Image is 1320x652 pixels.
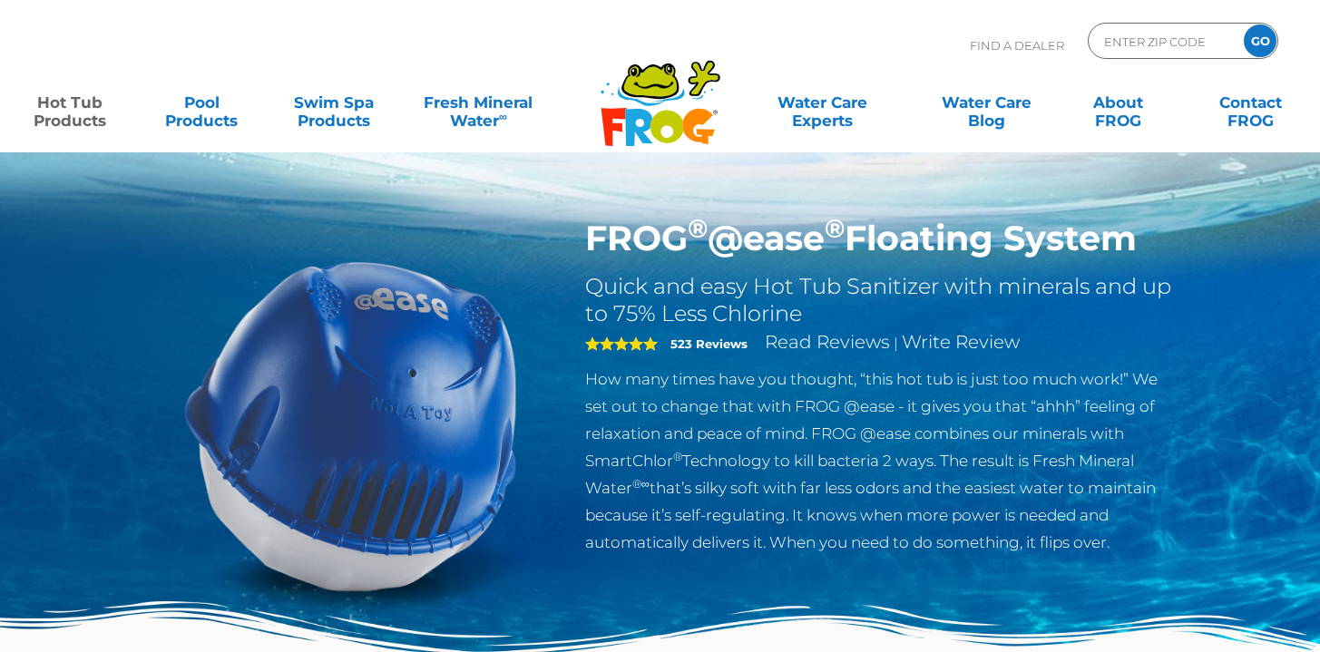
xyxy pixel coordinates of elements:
a: Hot TubProducts [18,84,121,121]
sup: ®∞ [632,477,650,491]
img: Frog Products Logo [591,36,730,147]
strong: 523 Reviews [670,336,748,351]
a: Read Reviews [765,331,890,353]
a: Fresh MineralWater∞ [415,84,543,121]
span: 5 [585,336,658,351]
a: PoolProducts [151,84,253,121]
a: AboutFROG [1067,84,1169,121]
sup: ® [688,212,708,244]
span: | [894,335,898,352]
input: GO [1244,24,1276,57]
a: Water CareExperts [738,84,905,121]
a: ContactFROG [1199,84,1302,121]
a: Swim SpaProducts [282,84,385,121]
a: Write Review [902,331,1020,353]
a: Water CareBlog [935,84,1038,121]
sup: ® [825,212,845,244]
p: How many times have you thought, “this hot tub is just too much work!” We set out to change that ... [585,365,1178,556]
img: hot-tub-product-atease-system.png [143,218,559,633]
sup: ∞ [499,110,507,123]
h1: FROG @ease Floating System [585,218,1178,259]
p: Find A Dealer [970,23,1064,68]
h2: Quick and easy Hot Tub Sanitizer with minerals and up to 75% Less Chlorine [585,273,1178,327]
sup: ® [673,450,682,463]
